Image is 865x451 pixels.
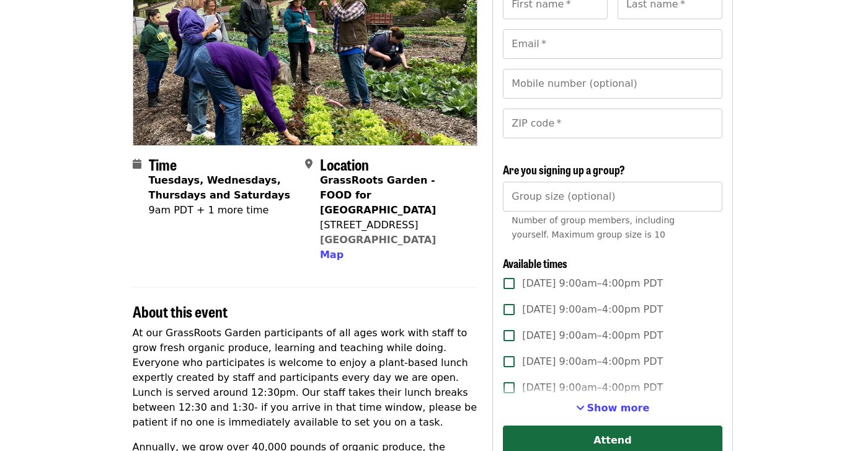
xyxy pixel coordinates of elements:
[522,354,663,369] span: [DATE] 9:00am–4:00pm PDT
[149,174,291,201] strong: Tuesdays, Wednesdays, Thursdays and Saturdays
[587,402,650,414] span: Show more
[503,161,625,177] span: Are you signing up a group?
[149,153,177,175] span: Time
[503,255,567,271] span: Available times
[576,401,650,416] button: See more timeslots
[320,174,436,216] strong: GrassRoots Garden - FOOD for [GEOGRAPHIC_DATA]
[320,234,436,246] a: [GEOGRAPHIC_DATA]
[522,302,663,317] span: [DATE] 9:00am–4:00pm PDT
[522,276,663,291] span: [DATE] 9:00am–4:00pm PDT
[503,182,722,212] input: [object Object]
[133,158,141,170] i: calendar icon
[305,158,313,170] i: map-marker-alt icon
[522,328,663,343] span: [DATE] 9:00am–4:00pm PDT
[522,380,663,395] span: [DATE] 9:00am–4:00pm PDT
[149,203,295,218] div: 9am PDT + 1 more time
[320,248,344,262] button: Map
[320,153,369,175] span: Location
[503,109,722,138] input: ZIP code
[320,218,468,233] div: [STREET_ADDRESS]
[320,249,344,261] span: Map
[503,29,722,59] input: Email
[133,326,478,430] p: At our GrassRoots Garden participants of all ages work with staff to grow fresh organic produce, ...
[133,300,228,322] span: About this event
[503,69,722,99] input: Mobile number (optional)
[512,215,675,239] span: Number of group members, including yourself. Maximum group size is 10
